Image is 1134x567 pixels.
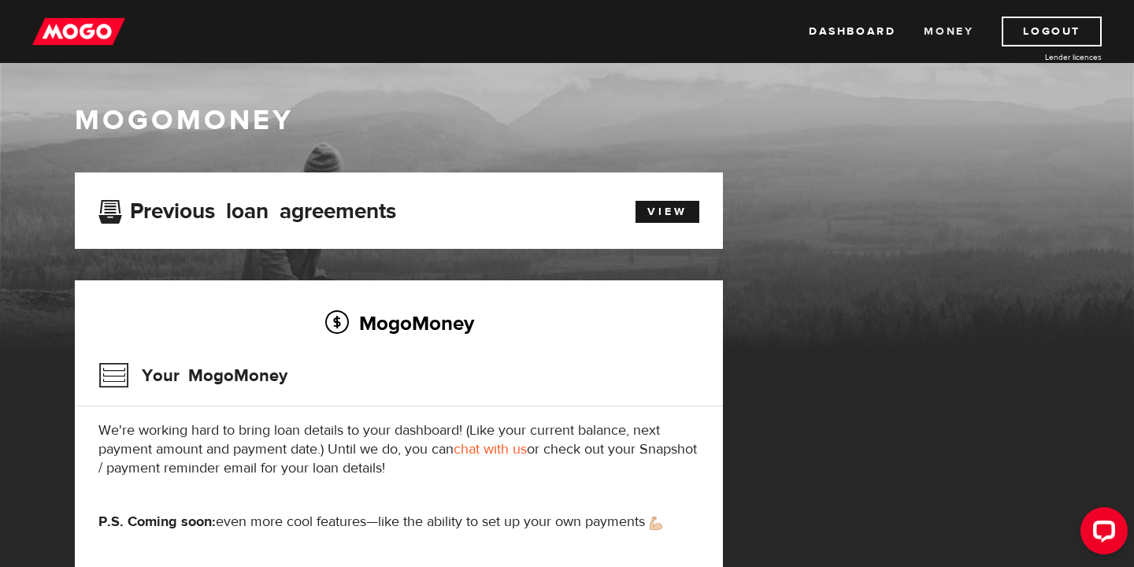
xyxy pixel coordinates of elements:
[1068,501,1134,567] iframe: LiveChat chat widget
[98,355,287,396] h3: Your MogoMoney
[809,17,895,46] a: Dashboard
[98,421,699,478] p: We're working hard to bring loan details to your dashboard! (Like your current balance, next paym...
[98,513,216,531] strong: P.S. Coming soon:
[650,517,662,530] img: strong arm emoji
[98,198,396,219] h3: Previous loan agreements
[984,51,1102,63] a: Lender licences
[636,201,699,223] a: View
[98,513,699,532] p: even more cool features—like the ability to set up your own payments
[75,104,1059,137] h1: MogoMoney
[1002,17,1102,46] a: Logout
[32,17,125,46] img: mogo_logo-11ee424be714fa7cbb0f0f49df9e16ec.png
[98,306,699,339] h2: MogoMoney
[924,17,973,46] a: Money
[454,440,527,458] a: chat with us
